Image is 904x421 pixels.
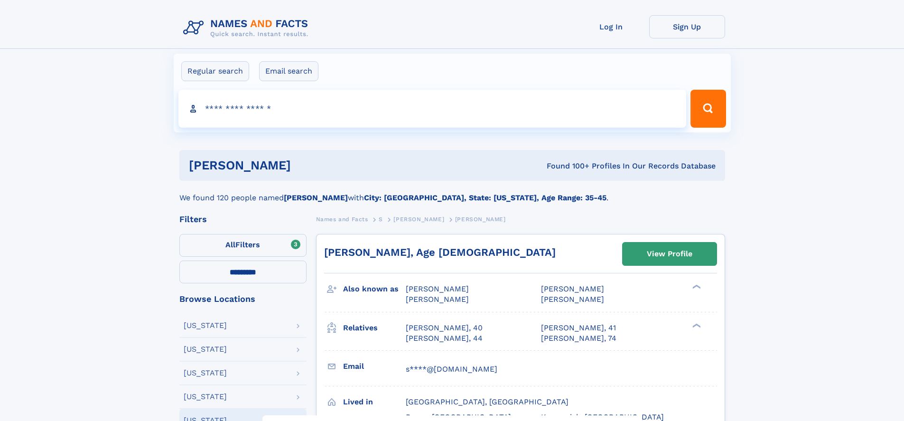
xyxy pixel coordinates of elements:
img: Logo Names and Facts [179,15,316,41]
label: Email search [259,61,318,81]
div: Filters [179,215,307,224]
span: [PERSON_NAME] [406,284,469,293]
span: [GEOGRAPHIC_DATA], [GEOGRAPHIC_DATA] [406,397,568,406]
h3: Lived in [343,394,406,410]
a: S [379,213,383,225]
input: search input [178,90,687,128]
span: All [225,240,235,249]
label: Filters [179,234,307,257]
a: [PERSON_NAME], Age [DEMOGRAPHIC_DATA] [324,246,556,258]
div: View Profile [647,243,692,265]
a: View Profile [623,243,717,265]
div: We found 120 people named with . [179,181,725,204]
label: Regular search [181,61,249,81]
b: [PERSON_NAME] [284,193,348,202]
span: [PERSON_NAME] [541,295,604,304]
div: [US_STATE] [184,369,227,377]
h3: Also known as [343,281,406,297]
span: [PERSON_NAME] [406,295,469,304]
div: ❯ [690,284,701,290]
a: Sign Up [649,15,725,38]
a: [PERSON_NAME], 74 [541,333,616,344]
div: [US_STATE] [184,322,227,329]
a: [PERSON_NAME], 40 [406,323,483,333]
a: [PERSON_NAME], 44 [406,333,483,344]
span: [PERSON_NAME] [393,216,444,223]
span: S [379,216,383,223]
a: [PERSON_NAME] [393,213,444,225]
div: [US_STATE] [184,393,227,401]
h3: Relatives [343,320,406,336]
span: [PERSON_NAME] [455,216,506,223]
div: [US_STATE] [184,346,227,353]
a: Log In [573,15,649,38]
div: Browse Locations [179,295,307,303]
button: Search Button [690,90,726,128]
span: [PERSON_NAME] [541,284,604,293]
div: Found 100+ Profiles In Our Records Database [419,161,716,171]
a: [PERSON_NAME], 41 [541,323,616,333]
div: ❯ [690,322,701,328]
h1: [PERSON_NAME] [189,159,419,171]
h3: Email [343,358,406,374]
b: City: [GEOGRAPHIC_DATA], State: [US_STATE], Age Range: 35-45 [364,193,606,202]
a: Names and Facts [316,213,368,225]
